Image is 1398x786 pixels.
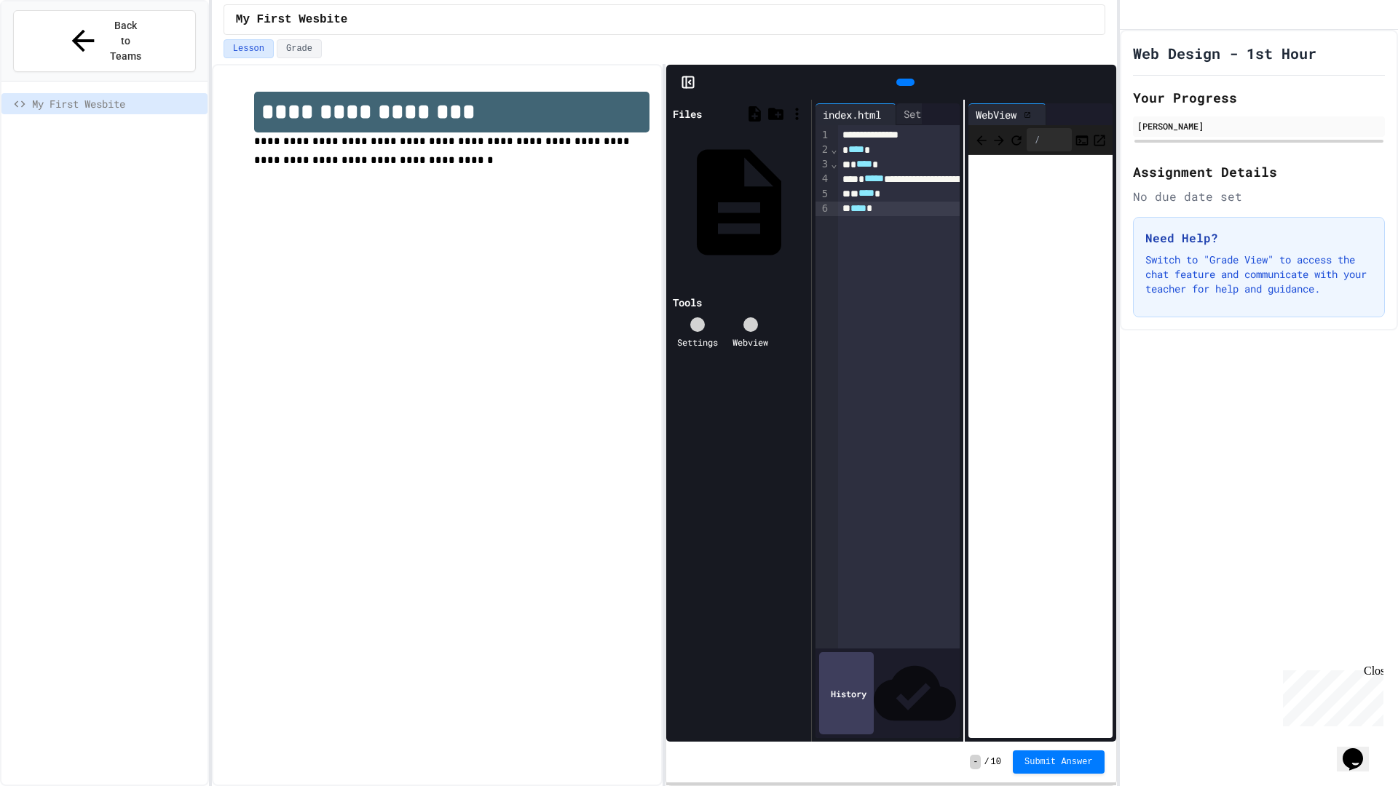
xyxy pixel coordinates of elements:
div: Files [673,106,702,122]
div: 5 [815,187,830,202]
button: Submit Answer [1013,750,1105,774]
div: index.html [815,103,896,125]
span: Submit Answer [1024,756,1093,768]
div: 2 [815,143,830,157]
iframe: Web Preview [968,155,1113,739]
div: / [1027,128,1072,151]
button: Console [1075,131,1089,148]
button: Lesson [224,39,274,58]
span: / [984,756,989,768]
iframe: chat widget [1277,664,1383,726]
div: 6 [815,202,830,216]
div: 1 [815,128,830,143]
div: Tools [673,295,702,310]
iframe: chat widget [1337,728,1383,771]
div: WebView [968,107,1024,122]
div: index.html [815,107,888,122]
div: Settings [896,103,965,125]
h2: Assignment Details [1133,162,1385,182]
span: - [970,755,981,769]
h1: Web Design - 1st Hour [1133,43,1316,63]
span: My First Wesbite [32,96,202,111]
div: Webview [732,336,768,349]
span: Back [974,130,989,148]
span: My First Wesbite [236,11,348,28]
div: No due date set [1133,188,1385,205]
div: Chat with us now!Close [6,6,100,92]
span: Back to Teams [108,18,143,64]
div: Settings [677,336,718,349]
span: Fold line [830,158,837,170]
div: WebView [968,103,1046,125]
span: Forward [992,130,1006,148]
span: Fold line [830,143,837,155]
div: [PERSON_NAME] [1137,119,1381,132]
div: 4 [815,172,830,186]
button: Refresh [1009,131,1024,148]
div: 3 [815,157,830,172]
div: History [819,652,874,734]
button: Open in new tab [1092,131,1107,148]
button: Grade [277,39,322,58]
h2: Your Progress [1133,87,1385,108]
div: Settings [896,106,957,122]
span: 10 [991,756,1001,768]
button: Back to Teams [13,10,196,72]
p: Switch to "Grade View" to access the chat feature and communicate with your teacher for help and ... [1145,253,1373,296]
h3: Need Help? [1145,229,1373,247]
